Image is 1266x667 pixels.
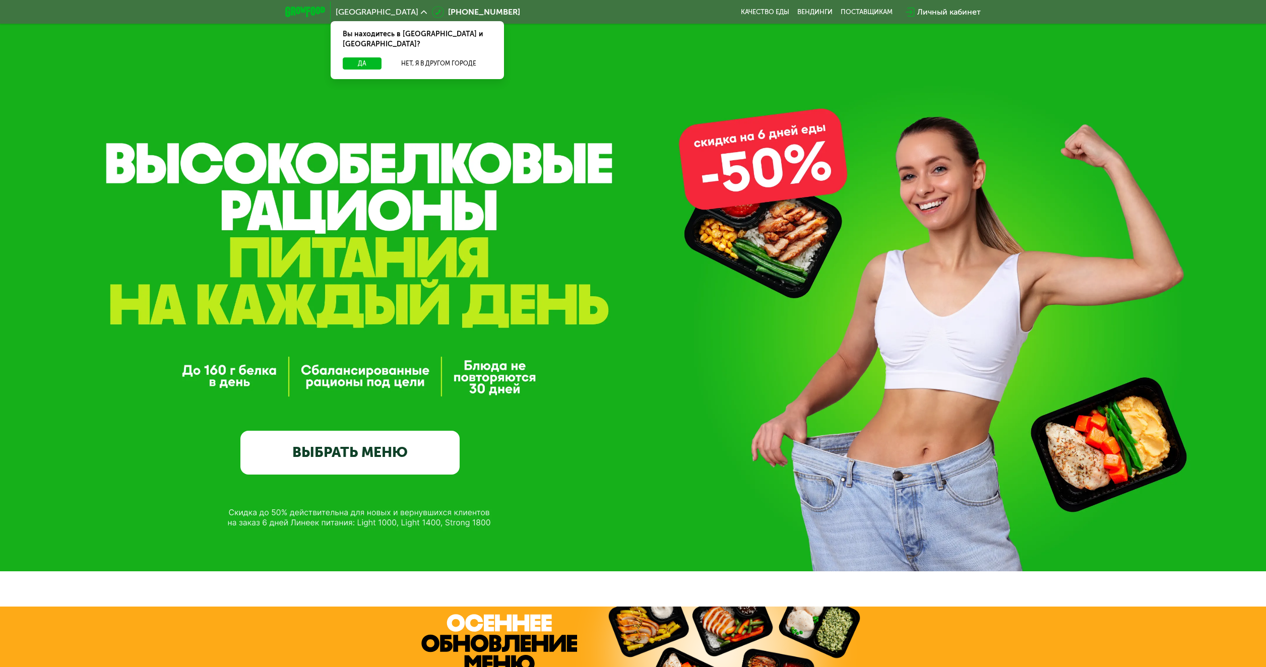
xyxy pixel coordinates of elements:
a: Вендинги [797,8,833,16]
a: ВЫБРАТЬ МЕНЮ [240,431,459,475]
button: Да [343,57,382,70]
button: Нет, я в другом городе [386,57,492,70]
div: Вы находитесь в [GEOGRAPHIC_DATA] и [GEOGRAPHIC_DATA]? [331,21,504,57]
div: Личный кабинет [917,6,981,18]
a: [PHONE_NUMBER] [432,6,520,18]
div: поставщикам [841,8,893,16]
span: [GEOGRAPHIC_DATA] [336,8,418,16]
a: Качество еды [741,8,789,16]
